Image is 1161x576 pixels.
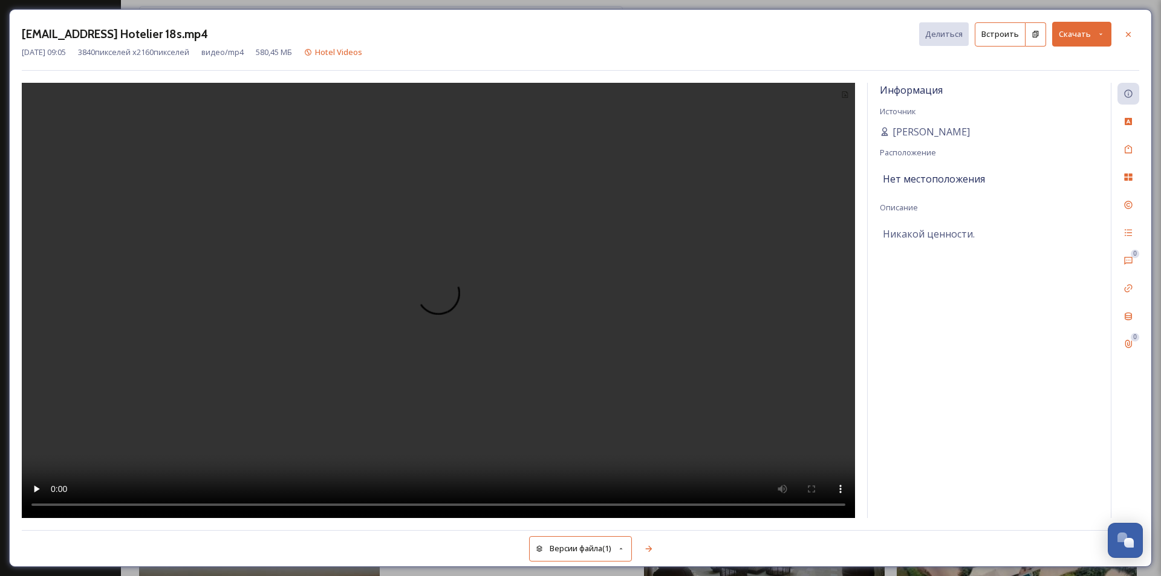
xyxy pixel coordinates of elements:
font: 580,45 МБ [256,47,292,57]
font: Нет местоположения [883,172,985,186]
font: Скачать [1059,28,1091,39]
font: (1) [602,543,611,554]
button: Открытый чат [1108,523,1143,558]
font: Делиться [925,28,963,39]
button: Версии файла(1) [529,536,632,561]
font: видео/mp4 [201,47,244,57]
span: Hotel Videos [315,47,362,57]
font: [PERSON_NAME] [893,125,970,138]
font: Источник [880,106,915,117]
font: 2160 [137,47,154,57]
font: [EMAIL_ADDRESS] Hotelier 18s.mp4 [22,27,208,41]
font: Встроить [981,28,1019,39]
font: Описание [880,202,918,213]
font: 0 [1133,250,1137,257]
font: Информация [880,83,943,97]
font: пикселей x [95,47,137,57]
button: Скачать [1052,22,1111,47]
font: [DATE] 09:05 [22,47,66,57]
font: Никакой ценности. [883,227,975,241]
button: Делиться [919,22,969,46]
button: Встроить [975,22,1026,47]
font: 0 [1133,334,1137,340]
font: 3840 [78,47,95,57]
font: Расположение [880,147,936,158]
font: Версии файла [550,543,602,554]
font: пикселей [154,47,189,57]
